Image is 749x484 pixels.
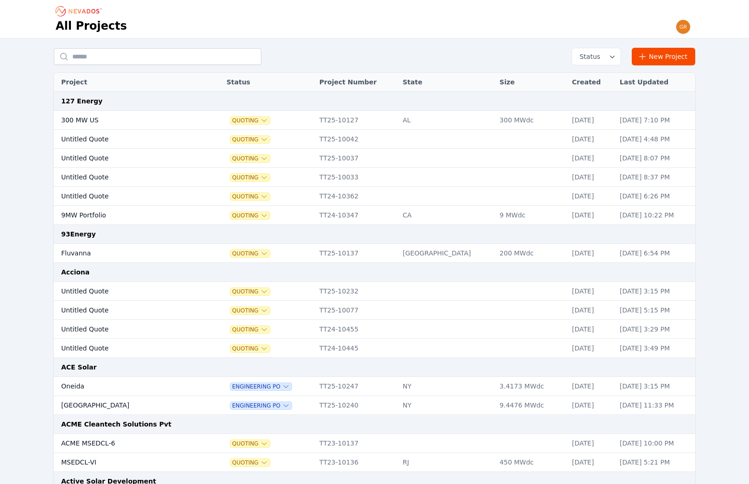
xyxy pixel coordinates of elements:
[56,19,127,33] h1: All Projects
[567,301,615,320] td: [DATE]
[676,19,691,34] img: greg@nevados.solar
[398,453,495,472] td: RJ
[230,155,270,162] button: Quoting
[230,250,270,257] button: Quoting
[54,73,199,92] th: Project
[230,174,270,181] button: Quoting
[54,377,695,396] tr: OneidaEngineering POTT25-10247NY3.4173 MWdc[DATE][DATE] 3:15 PM
[54,434,695,453] tr: ACME MSEDCL-6QuotingTT23-10137[DATE][DATE] 10:00 PM
[398,206,495,225] td: CA
[398,396,495,415] td: NY
[567,282,615,301] td: [DATE]
[230,136,270,143] button: Quoting
[567,244,615,263] td: [DATE]
[567,339,615,358] td: [DATE]
[54,149,695,168] tr: Untitled QuoteQuotingTT25-10037[DATE][DATE] 8:07 PM
[230,193,270,200] button: Quoting
[54,396,695,415] tr: [GEOGRAPHIC_DATA]Engineering POTT25-10240NY9.4476 MWdc[DATE][DATE] 11:33 PM
[315,130,398,149] td: TT25-10042
[615,149,695,168] td: [DATE] 8:07 PM
[54,282,199,301] td: Untitled Quote
[495,206,567,225] td: 9 MWdc
[495,453,567,472] td: 450 MWdc
[54,130,199,149] td: Untitled Quote
[230,383,292,390] button: Engineering PO
[567,377,615,396] td: [DATE]
[230,402,292,409] button: Engineering PO
[54,187,199,206] td: Untitled Quote
[54,206,199,225] td: 9MW Portfolio
[615,130,695,149] td: [DATE] 4:48 PM
[230,326,270,333] button: Quoting
[315,73,398,92] th: Project Number
[495,377,567,396] td: 3.4173 MWdc
[576,52,600,61] span: Status
[315,320,398,339] td: TT24-10455
[615,168,695,187] td: [DATE] 8:37 PM
[315,377,398,396] td: TT25-10247
[54,282,695,301] tr: Untitled QuoteQuotingTT25-10232[DATE][DATE] 3:15 PM
[230,307,270,314] button: Quoting
[54,396,199,415] td: [GEOGRAPHIC_DATA]
[615,301,695,320] td: [DATE] 5:15 PM
[54,453,695,472] tr: MSEDCL-VIQuotingTT23-10136RJ450 MWdc[DATE][DATE] 5:21 PM
[567,320,615,339] td: [DATE]
[230,117,270,124] button: Quoting
[54,301,695,320] tr: Untitled QuoteQuotingTT25-10077[DATE][DATE] 5:15 PM
[615,244,695,263] td: [DATE] 6:54 PM
[54,168,695,187] tr: Untitled QuoteQuotingTT25-10033[DATE][DATE] 8:37 PM
[56,4,105,19] nav: Breadcrumb
[230,440,270,447] button: Quoting
[54,263,695,282] td: Acciona
[567,206,615,225] td: [DATE]
[398,111,495,130] td: AL
[615,282,695,301] td: [DATE] 3:15 PM
[315,111,398,130] td: TT25-10127
[54,92,695,111] td: 127 Energy
[54,358,695,377] td: ACE Solar
[495,111,567,130] td: 300 MWdc
[567,149,615,168] td: [DATE]
[567,434,615,453] td: [DATE]
[315,301,398,320] td: TT25-10077
[632,48,695,65] a: New Project
[315,187,398,206] td: TT24-10362
[54,453,199,472] td: MSEDCL-VI
[54,415,695,434] td: ACME Cleantech Solutions Pvt
[567,396,615,415] td: [DATE]
[567,453,615,472] td: [DATE]
[615,187,695,206] td: [DATE] 6:26 PM
[230,345,270,352] button: Quoting
[54,225,695,244] td: 93Energy
[615,396,695,415] td: [DATE] 11:33 PM
[315,434,398,453] td: TT23-10137
[567,168,615,187] td: [DATE]
[495,73,567,92] th: Size
[398,244,495,263] td: [GEOGRAPHIC_DATA]
[54,111,695,130] tr: 300 MW USQuotingTT25-10127AL300 MWdc[DATE][DATE] 7:10 PM
[615,434,695,453] td: [DATE] 10:00 PM
[54,320,695,339] tr: Untitled QuoteQuotingTT24-10455[DATE][DATE] 3:29 PM
[315,453,398,472] td: TT23-10136
[54,244,695,263] tr: FluvannaQuotingTT25-10137[GEOGRAPHIC_DATA]200 MWdc[DATE][DATE] 6:54 PM
[315,339,398,358] td: TT24-10445
[567,130,615,149] td: [DATE]
[230,288,270,295] button: Quoting
[315,206,398,225] td: TT24-10347
[54,206,695,225] tr: 9MW PortfolioQuotingTT24-10347CA9 MWdc[DATE][DATE] 10:22 PM
[230,459,270,466] span: Quoting
[615,377,695,396] td: [DATE] 3:15 PM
